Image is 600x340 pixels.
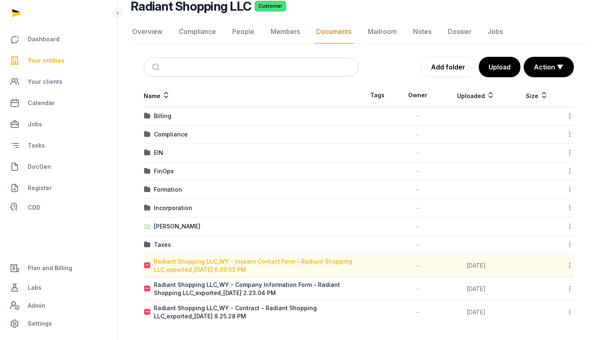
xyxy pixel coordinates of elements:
img: folder.svg [144,150,151,156]
a: Register [7,178,111,198]
td: - [396,107,440,125]
span: Your entities [28,56,64,65]
span: Jobs [28,119,42,129]
a: People [231,20,256,44]
img: folder.svg [144,113,151,119]
th: Uploaded [440,84,512,107]
div: Radiant Shopping LLC_WY - Contract - Radiant Shopping LLC_exported_[DATE] 8.25.28 PM [154,304,358,320]
span: Tasks [28,141,45,150]
img: pdf.svg [144,286,151,292]
span: Labs [28,283,42,293]
a: Jobs [486,20,504,44]
div: Incorporation [154,204,192,212]
td: - [396,254,440,277]
img: pdf.svg [144,262,151,269]
a: Your entities [7,51,111,70]
span: Calendar [28,98,55,108]
a: Tasks [7,136,111,155]
a: Dashboard [7,29,111,49]
a: DocGen [7,157,111,177]
div: Radiant Shopping LLC_WY - Incserv Contact Form - Radiant Shopping LLC_exported_[DATE] 6.09.53 PM [154,257,358,274]
div: Formation [154,186,182,194]
a: Dossier [446,20,473,44]
td: - [396,277,440,301]
span: [DATE] [467,309,486,315]
span: Admin [28,301,45,311]
span: Your clients [28,77,62,87]
a: Calendar [7,93,111,113]
div: FinOps [154,167,174,175]
a: Settings [7,314,111,333]
td: - [396,199,440,217]
span: [DATE] [467,285,486,292]
div: Billing [154,112,171,120]
a: Labs [7,278,111,297]
img: folder.svg [144,131,151,138]
button: Submit [147,58,167,76]
span: [DATE] [467,262,486,269]
div: Compliance [154,130,188,139]
a: Overview [131,20,164,44]
td: - [396,144,440,162]
img: folder.svg [144,242,151,248]
img: folder.svg [144,186,151,193]
td: - [396,162,440,181]
span: CDD [28,203,40,212]
span: Dashboard [28,34,60,44]
td: - [396,125,440,144]
span: Settings [28,319,52,329]
a: Documents [315,20,353,44]
a: Admin [7,297,111,314]
th: Tags [359,84,396,107]
a: Plan and Billing [7,258,111,278]
a: Your clients [7,72,111,92]
a: Mailroom [366,20,398,44]
nav: Tabs [131,20,587,44]
span: Plan and Billing [28,263,72,273]
img: folder.svg [144,205,151,211]
a: Jobs [7,114,111,134]
img: folder.svg [144,168,151,174]
div: [PERSON_NAME] [154,222,200,230]
div: EIN [154,149,163,157]
span: Register [28,183,52,193]
img: pdf.svg [144,309,151,315]
td: - [396,217,440,236]
a: Compliance [177,20,218,44]
th: Owner [396,84,440,107]
th: Size [512,84,562,107]
a: Notes [411,20,433,44]
div: Radiant Shopping LLC_WY - Company Information Form - Radiant Shopping LLC_exported_[DATE] 2.23.04 PM [154,281,358,297]
span: DocGen [28,162,51,172]
img: folder-upload.svg [144,223,151,230]
td: - [396,236,440,254]
span: Customer [255,1,286,11]
th: Name [144,84,359,107]
td: - [396,181,440,199]
button: Action ▼ [524,57,573,77]
a: Members [269,20,302,44]
div: Taxes [154,241,171,249]
a: CDD [7,199,111,216]
td: - [396,301,440,324]
button: Upload [479,57,520,77]
a: Add folder [421,57,476,77]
